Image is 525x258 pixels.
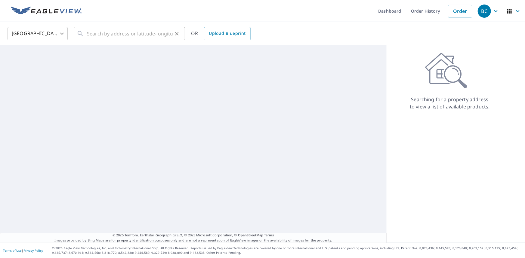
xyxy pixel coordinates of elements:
[23,248,43,253] a: Privacy Policy
[3,249,43,252] p: |
[209,30,246,37] span: Upload Blueprint
[204,27,250,40] a: Upload Blueprint
[448,5,472,17] a: Order
[238,233,263,237] a: OpenStreetMap
[3,248,22,253] a: Terms of Use
[191,27,251,40] div: OR
[264,233,274,237] a: Terms
[113,233,274,238] span: © 2025 TomTom, Earthstar Geographics SIO, © 2025 Microsoft Corporation, ©
[11,7,82,16] img: EV Logo
[87,25,173,42] input: Search by address or latitude-longitude
[8,25,68,42] div: [GEOGRAPHIC_DATA]
[173,29,181,38] button: Clear
[52,246,522,255] p: © 2025 Eagle View Technologies, Inc. and Pictometry International Corp. All Rights Reserved. Repo...
[478,5,491,18] div: BC
[409,96,490,110] p: Searching for a property address to view a list of available products.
